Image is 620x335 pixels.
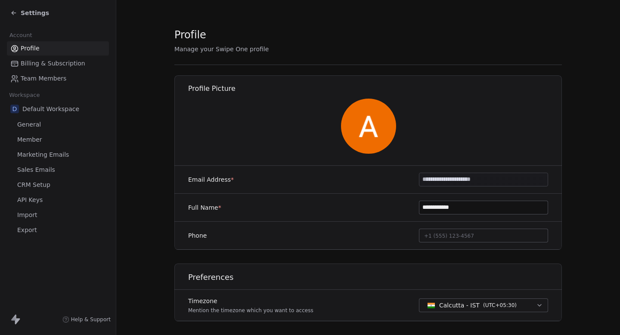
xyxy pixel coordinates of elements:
[439,301,480,310] span: Calcutta - IST
[17,165,55,174] span: Sales Emails
[188,175,234,184] label: Email Address
[424,233,474,239] span: +1 (555) 123-4567
[188,272,562,282] h1: Preferences
[17,150,69,159] span: Marketing Emails
[419,298,548,312] button: Calcutta - IST(UTC+05:30)
[21,74,66,83] span: Team Members
[7,118,109,132] a: General
[17,120,41,129] span: General
[7,178,109,192] a: CRM Setup
[10,105,19,113] span: D
[7,71,109,86] a: Team Members
[71,316,111,323] span: Help & Support
[188,231,207,240] label: Phone
[6,89,43,102] span: Workspace
[17,195,43,205] span: API Keys
[174,46,269,53] span: Manage your Swipe One profile
[7,148,109,162] a: Marketing Emails
[7,223,109,237] a: Export
[483,301,517,309] span: ( UTC+05:30 )
[188,307,313,314] p: Mention the timezone which you want to access
[419,229,548,242] button: +1 (555) 123-4567
[188,84,562,93] h1: Profile Picture
[17,226,37,235] span: Export
[7,163,109,177] a: Sales Emails
[188,297,313,305] label: Timezone
[188,203,221,212] label: Full Name
[17,211,37,220] span: Import
[7,208,109,222] a: Import
[7,193,109,207] a: API Keys
[7,41,109,56] a: Profile
[7,133,109,147] a: Member
[17,180,50,189] span: CRM Setup
[17,135,42,144] span: Member
[6,29,36,42] span: Account
[21,9,49,17] span: Settings
[10,9,49,17] a: Settings
[7,56,109,71] a: Billing & Subscription
[174,28,206,41] span: Profile
[62,316,111,323] a: Help & Support
[21,44,40,53] span: Profile
[22,105,79,113] span: Default Workspace
[21,59,85,68] span: Billing & Subscription
[341,99,396,154] img: M_OfcPzk958FjNTj5CjAIjHwH0yvKjIgBRj1iqirFpI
